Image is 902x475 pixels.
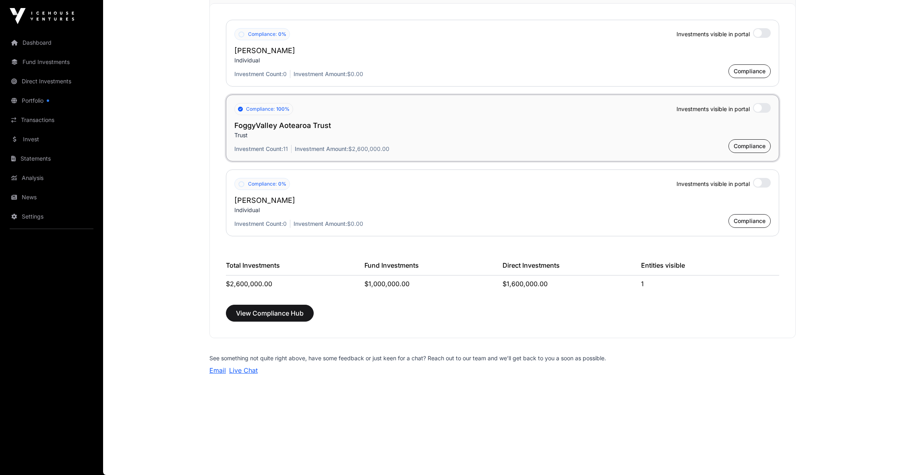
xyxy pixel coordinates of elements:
h2: [PERSON_NAME] [234,45,771,56]
div: Direct Investments [503,260,641,276]
span: 100% [276,106,290,112]
div: Entities visible [641,260,780,276]
button: View Compliance Hub [226,305,314,322]
a: Portfolio [6,92,97,109]
p: 0 [234,220,290,228]
a: Fund Investments [6,53,97,71]
button: Compliance [728,139,771,153]
span: Compliance [734,142,765,150]
p: Individual [234,206,771,214]
div: Fund Investments [364,260,503,276]
div: Total Investments [226,260,364,276]
span: Compliance [734,67,765,75]
a: View Compliance Hub [226,313,314,321]
div: $1,000,000.00 [364,279,503,289]
span: Investment Count: [234,70,283,77]
span: Investment Count: [234,220,283,227]
div: 1 [641,279,780,289]
div: $2,600,000.00 [226,279,364,289]
span: Investments visible in portal [676,30,750,38]
a: Live Chat [229,366,258,374]
a: Invest [6,130,97,148]
span: Compliance: [248,31,277,37]
span: Compliance [734,217,765,225]
span: Compliance: [248,181,277,187]
div: $1,600,000.00 [503,279,641,289]
button: Compliance [728,64,771,78]
button: Compliance [728,214,771,228]
span: Investments visible in portal [676,105,750,113]
iframe: Chat Widget [862,436,902,475]
span: Compliance: [246,106,275,112]
span: View Compliance Hub [236,308,304,318]
p: Individual [234,56,771,64]
p: $0.00 [294,220,363,228]
p: $0.00 [294,70,363,78]
a: Settings [6,208,97,225]
span: Investment Amount: [294,70,347,77]
label: Minimum 1 Entity Active [753,103,771,113]
span: 0% [278,181,286,187]
h2: [PERSON_NAME] [234,195,771,206]
span: Investments visible in portal [676,180,750,188]
p: See something not quite right above, have some feedback or just keen for a chat? Reach out to our... [209,354,796,362]
span: Investment Amount: [294,220,347,227]
a: Compliance [728,144,771,152]
p: Trust [234,131,771,139]
span: Investment Count: [234,145,283,152]
span: 0% [278,31,286,37]
a: Transactions [6,111,97,129]
p: 0 [234,70,290,78]
img: Icehouse Ventures Logo [10,8,74,24]
a: Compliance [728,219,771,227]
a: Analysis [6,169,97,187]
a: Compliance [728,69,771,77]
a: Dashboard [6,34,97,52]
p: 11 [234,145,292,153]
p: $2,600,000.00 [295,145,389,153]
a: Statements [6,150,97,167]
a: News [6,188,97,206]
h2: FoggyValley Aotearoa Trust [234,120,771,131]
a: Direct Investments [6,72,97,90]
span: Investment Amount: [295,145,348,152]
a: Email [209,366,226,374]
